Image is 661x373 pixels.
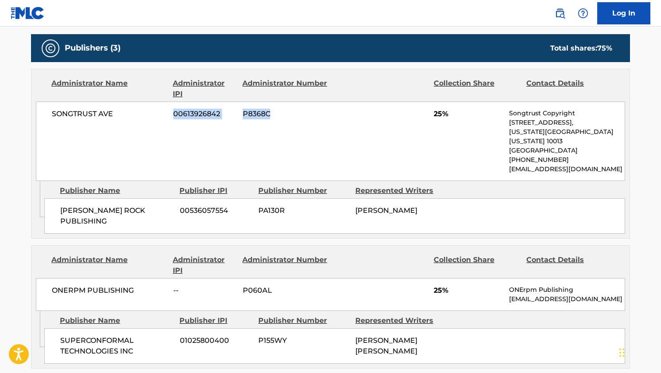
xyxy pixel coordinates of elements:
div: Drag [619,339,625,366]
div: Collection Share [434,255,520,276]
span: SUPERCONFORMAL TECHNOLOGIES INC [60,335,173,357]
div: Contact Details [526,78,612,99]
div: Total shares: [550,43,612,54]
iframe: Chat Widget [617,330,661,373]
img: Publishers [45,43,56,54]
span: [PERSON_NAME] [PERSON_NAME] [355,336,417,355]
span: P155WY [258,335,349,346]
span: 75 % [597,44,612,52]
p: [GEOGRAPHIC_DATA] [509,146,625,155]
a: Public Search [551,4,569,22]
p: Songtrust Copyright [509,109,625,118]
span: 01025800400 [180,335,252,346]
div: Publisher Name [60,185,173,196]
div: Publisher IPI [179,315,252,326]
img: help [578,8,588,19]
span: P8368C [243,109,329,119]
span: [PERSON_NAME] ROCK PUBLISHING [60,205,173,227]
div: Represented Writers [355,315,446,326]
p: [US_STATE][GEOGRAPHIC_DATA][US_STATE] 10013 [509,127,625,146]
div: Administrator Name [51,255,166,276]
span: 00536057554 [180,205,252,216]
span: ONERPM PUBLISHING [52,285,167,296]
span: SONGTRUST AVE [52,109,167,119]
img: MLC Logo [11,7,45,20]
div: Administrator IPI [173,255,236,276]
img: search [555,8,565,19]
div: Administrator IPI [173,78,236,99]
div: Publisher Number [258,315,349,326]
span: -- [173,285,236,296]
span: 25% [434,109,502,119]
span: 00613926842 [173,109,236,119]
div: Contact Details [526,255,612,276]
span: [PERSON_NAME] [355,206,417,215]
p: [EMAIL_ADDRESS][DOMAIN_NAME] [509,294,625,304]
div: Administrator Number [242,78,328,99]
p: [EMAIL_ADDRESS][DOMAIN_NAME] [509,165,625,174]
p: ONErpm Publishing [509,285,625,294]
p: [PHONE_NUMBER] [509,155,625,165]
span: 25% [434,285,502,296]
h5: Publishers (3) [65,43,121,53]
div: Administrator Name [51,78,166,99]
div: Administrator Number [242,255,328,276]
div: Publisher Number [258,185,349,196]
div: Represented Writers [355,185,446,196]
div: Publisher IPI [179,185,252,196]
a: Log In [597,2,650,24]
span: P060AL [243,285,329,296]
div: Publisher Name [60,315,173,326]
p: [STREET_ADDRESS], [509,118,625,127]
div: Help [574,4,592,22]
span: PA130R [258,205,349,216]
div: Collection Share [434,78,520,99]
